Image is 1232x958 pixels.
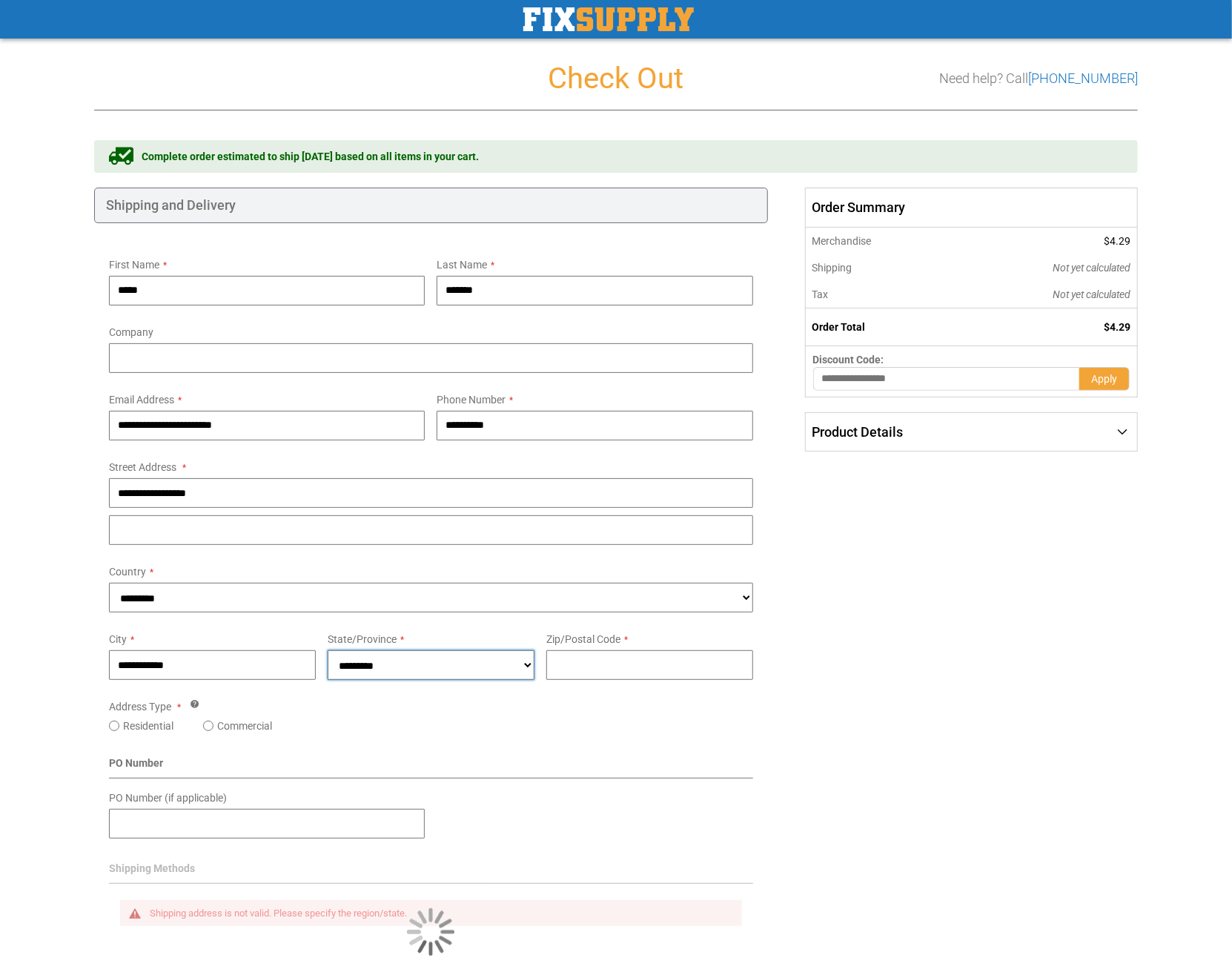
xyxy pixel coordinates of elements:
[1104,321,1130,333] span: $4.29
[1091,373,1117,385] span: Apply
[1079,367,1130,391] button: Apply
[523,7,694,31] img: Fix Industrial Supply
[94,62,1138,95] h1: Check Out
[812,424,904,440] span: Product Details
[805,228,953,254] th: Merchandise
[939,71,1138,86] h3: Need help? Call
[109,461,176,473] span: Street Address
[805,188,1138,228] span: Order Summary
[1028,70,1138,86] a: [PHONE_NUMBER]
[805,281,953,308] th: Tax
[109,259,159,271] span: First Name
[109,394,174,406] span: Email Address
[142,149,479,164] span: Complete order estimated to ship [DATE] based on all items in your cart.
[109,701,171,713] span: Address Type
[123,718,173,733] label: Residential
[1053,288,1130,300] span: Not yet calculated
[812,321,866,333] strong: Order Total
[109,326,153,338] span: Company
[1104,235,1130,247] span: $4.29
[109,566,146,578] span: Country
[217,718,272,733] label: Commercial
[437,259,487,271] span: Last Name
[109,756,753,779] div: PO Number
[109,633,127,645] span: City
[328,633,397,645] span: State/Province
[546,633,620,645] span: Zip/Postal Code
[407,908,454,956] img: Loading...
[437,394,506,406] span: Phone Number
[523,7,694,31] a: store logo
[109,792,227,804] span: PO Number (if applicable)
[1053,262,1130,274] span: Not yet calculated
[94,188,768,223] div: Shipping and Delivery
[812,262,852,274] span: Shipping
[813,354,884,366] span: Discount Code:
